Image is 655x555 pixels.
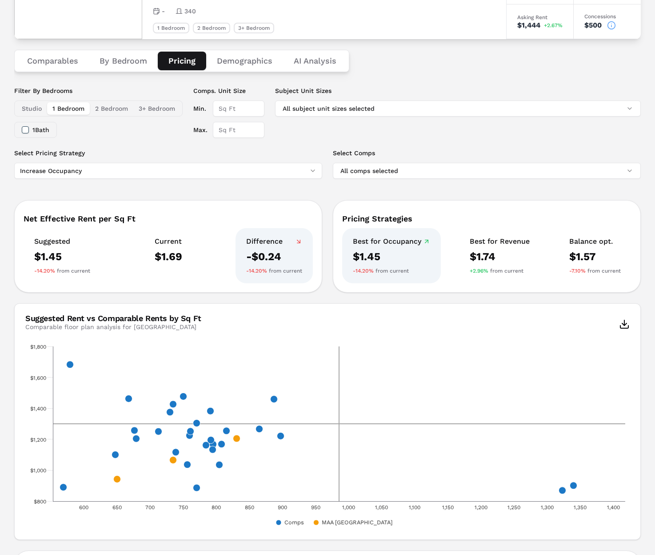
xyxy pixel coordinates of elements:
path: x, 675, 1,206.75. Comps. [133,435,140,442]
div: 1 Bedroom [153,23,189,33]
text: 700 [145,504,155,511]
path: x, 747, 1,472. Comps. [180,393,187,400]
button: AI Analysis [283,52,347,70]
div: $1.45 [353,249,430,264]
button: All subject unit sizes selected [275,101,641,117]
text: 1,000 [342,504,355,511]
text: $1,600 [30,375,46,381]
div: from current [353,267,430,274]
input: Sq Ft [213,122,264,138]
text: 900 [278,504,287,511]
path: x, 720, 1,249.53. Comps. [155,428,162,435]
path: x, 798, 1,204.33. Comps. [208,436,215,443]
div: $1.57 [569,249,621,264]
path: x, 765, 1,041. Comps. [184,461,191,468]
span: 340 [184,7,196,16]
div: Difference [246,237,302,246]
text: 950 [311,504,320,511]
button: All comps selected [333,163,641,179]
path: x, 676, 1,468. Comps. [125,395,132,402]
path: x, 1340, 900. Comps. [570,482,577,489]
div: Best for Revenue [470,237,530,246]
div: $1,444 [517,22,540,29]
button: Show Comps [275,410,304,417]
path: x, 777, 1,164.33. Comps. [203,442,210,449]
path: x, 648, 1,095.88. Comps. [112,451,119,458]
button: Show MAA Chancellor Park [312,410,379,417]
div: Asking Rent [517,15,563,20]
path: x, 793, 1,136.83. Comps. [209,446,216,453]
text: $1,800 [30,344,46,350]
path: x, 907, 1,225. Comps. [277,432,284,439]
text: $1,400 [30,406,46,412]
div: Suggested [34,237,90,246]
span: +2.67% [544,23,563,28]
div: Balance opt. [569,237,621,246]
text: 1,400 [607,504,620,511]
input: Sq Ft [213,101,264,117]
div: Pricing Strategies [342,215,631,223]
path: x, 880, 1,453.6. Comps. [271,396,278,403]
text: 600 [79,504,88,511]
text: 1,200 [475,504,487,511]
button: Studio [16,102,47,115]
div: -$0.24 [246,249,302,264]
button: Pricing [158,52,206,70]
div: Chart. Highcharts interactive chart. [25,342,630,529]
div: Comparable floor plan analysis for [GEOGRAPHIC_DATA] [25,322,201,331]
text: 650 [112,504,122,511]
span: - [162,7,165,16]
text: MAA [GEOGRAPHIC_DATA] [322,519,392,526]
svg: Interactive chart [25,342,630,529]
text: $1,200 [30,437,46,443]
div: Suggested Rent vs Comparable Rents by Sq Ft [25,314,201,322]
path: x, 756, 1,254.6. Comps. [187,428,194,435]
text: 800 [212,504,221,511]
text: 1,300 [541,504,554,511]
path: x, 795, 1,042.86. Comps. [216,461,223,468]
path: x, 725, 1,422. Comps. [170,401,177,408]
button: 1 Bedroom [47,102,90,115]
path: x, 831, 1,204.95. MAA Chancellor Park. [233,435,240,442]
div: from current [569,267,621,274]
path: x, 790, 1,161. Comps. [210,441,217,448]
label: Comps. Unit Size [193,86,264,95]
path: x, 859, 1,259.33. Comps. [256,426,263,433]
path: x, 802, 1,163.71. Comps. [218,441,225,448]
text: 1,150 [442,504,454,511]
path: x, 745, 1,109. Comps. [172,449,180,456]
label: Filter By Bedrooms [14,86,183,95]
label: Min. [193,101,208,117]
span: -7.10% [569,267,586,274]
span: -14.20% [246,267,267,274]
path: x, 1320, 867. Comps. [559,487,566,494]
path: x, 585, 1,675. Comps. [67,361,74,368]
path: x, 750, 1,231. Comps. [186,432,193,439]
button: Demographics [206,52,283,70]
span: -14.20% [353,267,374,274]
text: 850 [245,504,254,511]
div: $500 [584,22,602,29]
label: Select Comps [333,149,641,157]
button: Comparables [16,52,89,70]
label: Subject Unit Sizes [275,86,641,95]
span: +2.96% [470,267,488,274]
button: 3+ Bedroom [133,102,180,115]
text: Comps [284,519,304,526]
button: 2 Bedroom [90,102,133,115]
button: By Bedroom [89,52,158,70]
span: -14.20% [34,267,55,274]
div: from current [34,267,90,274]
label: Select Pricing Strategy [14,149,322,157]
path: x, 735, 1,381. Comps. [167,409,174,416]
path: x, 561, 880.83. Comps. [60,484,67,491]
text: 1,050 [375,504,388,511]
label: 1 Bath [32,127,49,133]
text: 1,100 [409,504,420,511]
text: $800 [34,499,46,505]
div: 3+ Bedroom [234,23,274,33]
path: x, 765, 1,303.71. Comps. [193,420,200,427]
div: $1.69 [155,249,182,264]
text: 750 [179,504,188,511]
div: Best for Occupancy [353,237,430,246]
